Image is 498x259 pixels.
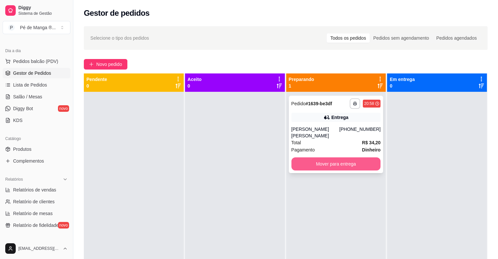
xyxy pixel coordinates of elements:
[331,114,348,121] div: Entrega
[3,68,70,78] a: Gestor de Pedidos
[188,76,202,83] p: Aceito
[364,101,374,106] div: 20:58
[89,62,94,67] span: plus
[3,156,70,166] a: Complementos
[13,105,33,112] span: Diggy Bot
[291,101,306,106] span: Pedido
[18,11,68,16] span: Sistema de Gestão
[291,139,301,146] span: Total
[3,80,70,90] a: Lista de Pedidos
[3,185,70,195] a: Relatórios de vendas
[13,222,59,229] span: Relatório de fidelidade
[13,210,53,217] span: Relatório de mesas
[3,3,70,18] a: DiggySistema de Gestão
[3,196,70,207] a: Relatório de clientes
[291,157,381,170] button: Mover para entrega
[3,46,70,56] div: Dia a dia
[13,187,56,193] span: Relatórios de vendas
[339,126,380,139] div: [PHONE_NUMBER]
[13,93,42,100] span: Salão / Mesas
[370,33,433,43] div: Pedidos sem agendamento
[289,76,314,83] p: Preparando
[3,144,70,154] a: Produtos
[362,140,380,145] strong: R$ 34,20
[90,34,149,42] span: Selecione o tipo dos pedidos
[8,24,15,31] span: P
[96,61,122,68] span: Novo pedido
[3,241,70,256] button: [EMAIL_ADDRESS][DOMAIN_NAME]
[3,21,70,34] button: Select a team
[327,33,370,43] div: Todos os pedidos
[18,246,60,251] span: [EMAIL_ADDRESS][DOMAIN_NAME]
[3,208,70,219] a: Relatório de mesas
[20,24,56,31] div: Pé de Manga ® ...
[291,126,340,139] div: [PERSON_NAME] [PERSON_NAME]
[13,158,44,164] span: Complementos
[3,103,70,114] a: Diggy Botnovo
[84,59,127,70] button: Novo pedido
[3,91,70,102] a: Salão / Mesas
[433,33,480,43] div: Pedidos agendados
[86,83,107,89] p: 0
[291,146,315,153] span: Pagamento
[5,177,23,182] span: Relatórios
[188,83,202,89] p: 0
[84,8,150,18] h2: Gestor de pedidos
[305,101,332,106] strong: # 1639-be3df
[13,198,55,205] span: Relatório de clientes
[18,5,68,11] span: Diggy
[3,133,70,144] div: Catálogo
[13,117,23,124] span: KDS
[289,83,314,89] p: 1
[3,220,70,230] a: Relatório de fidelidadenovo
[13,82,47,88] span: Lista de Pedidos
[86,76,107,83] p: Pendente
[13,70,51,76] span: Gestor de Pedidos
[390,76,415,83] p: Em entrega
[3,115,70,126] a: KDS
[362,147,380,152] strong: Dinheiro
[13,146,31,152] span: Produtos
[13,58,58,65] span: Pedidos balcão (PDV)
[390,83,415,89] p: 0
[3,56,70,67] button: Pedidos balcão (PDV)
